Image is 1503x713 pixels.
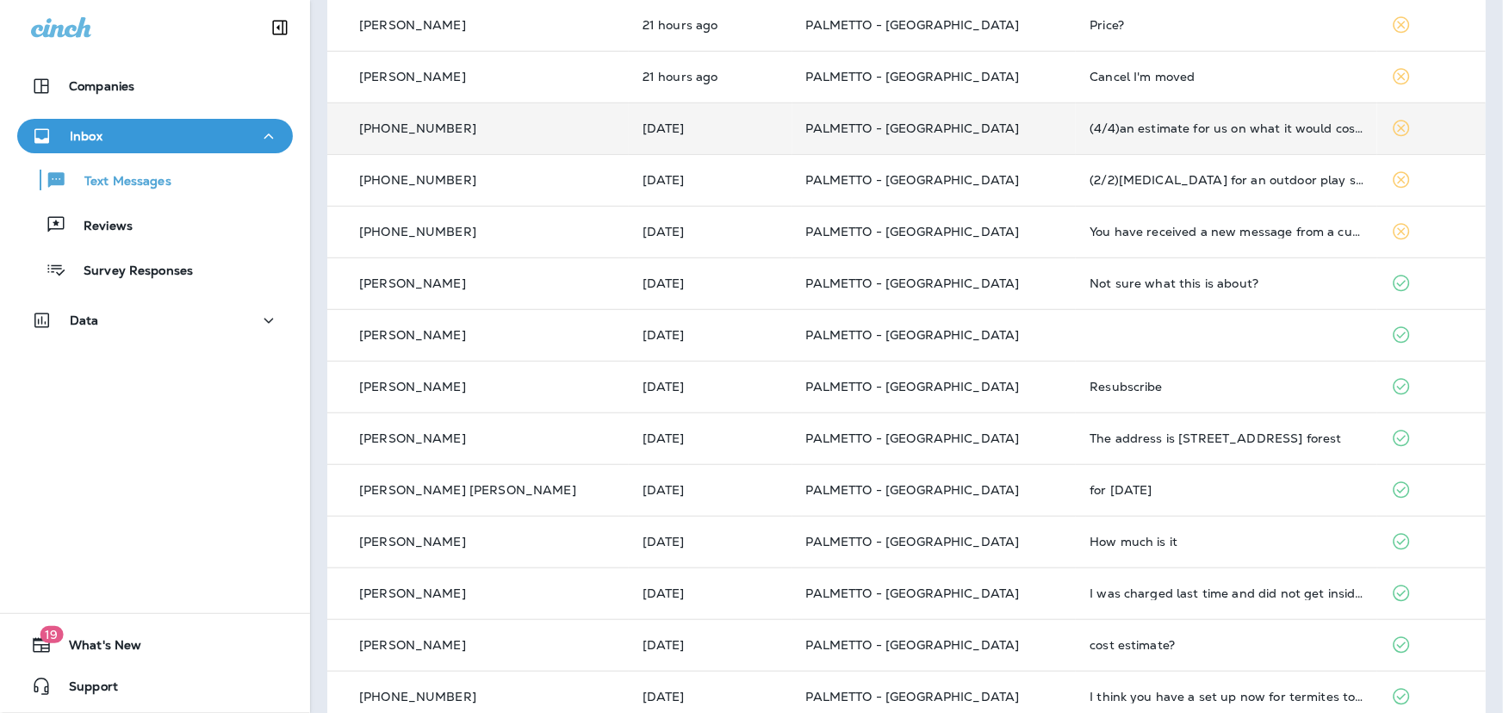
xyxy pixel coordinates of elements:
[359,121,476,135] p: [PHONE_NUMBER]
[806,379,1020,394] span: PALMETTO - [GEOGRAPHIC_DATA]
[1090,276,1363,290] div: Not sure what this is about?
[359,535,466,549] p: [PERSON_NAME]
[643,173,779,187] p: Sep 17, 2025 11:19 AM
[70,129,102,143] p: Inbox
[806,534,1020,549] span: PALMETTO - [GEOGRAPHIC_DATA]
[17,669,293,704] button: Support
[359,690,476,704] p: [PHONE_NUMBER]
[806,431,1020,446] span: PALMETTO - [GEOGRAPHIC_DATA]
[359,483,576,497] p: [PERSON_NAME] [PERSON_NAME]
[643,380,779,394] p: Sep 10, 2025 09:49 AM
[1090,18,1363,32] div: Price?
[359,173,476,187] p: [PHONE_NUMBER]
[806,276,1020,291] span: PALMETTO - [GEOGRAPHIC_DATA]
[643,586,779,600] p: Sep 9, 2025 12:36 PM
[1090,380,1363,394] div: Resubscribe
[806,172,1020,188] span: PALMETTO - [GEOGRAPHIC_DATA]
[359,18,466,32] p: [PERSON_NAME]
[359,431,466,445] p: [PERSON_NAME]
[806,637,1020,653] span: PALMETTO - [GEOGRAPHIC_DATA]
[66,219,133,235] p: Reviews
[806,17,1020,33] span: PALMETTO - [GEOGRAPHIC_DATA]
[643,18,779,32] p: Sep 18, 2025 10:25 AM
[643,431,779,445] p: Sep 9, 2025 02:47 PM
[1090,690,1363,704] div: I think you have a set up now for termites too over on 203 Deer Run right?
[17,251,293,288] button: Survey Responses
[17,207,293,243] button: Reviews
[643,638,779,652] p: Sep 9, 2025 11:57 AM
[359,70,466,84] p: [PERSON_NAME]
[806,327,1020,343] span: PALMETTO - [GEOGRAPHIC_DATA]
[643,121,779,135] p: Sep 17, 2025 04:19 PM
[643,70,779,84] p: Sep 18, 2025 10:18 AM
[806,482,1020,498] span: PALMETTO - [GEOGRAPHIC_DATA]
[359,586,466,600] p: [PERSON_NAME]
[17,119,293,153] button: Inbox
[359,276,466,290] p: [PERSON_NAME]
[66,263,193,280] p: Survey Responses
[643,328,779,342] p: Sep 15, 2025 08:24 AM
[1090,225,1363,239] div: You have received a new message from a customer via Google Local Services Ads. Customer Name: , S...
[806,689,1020,704] span: PALMETTO - [GEOGRAPHIC_DATA]
[17,69,293,103] button: Companies
[806,224,1020,239] span: PALMETTO - [GEOGRAPHIC_DATA]
[359,638,466,652] p: [PERSON_NAME]
[643,483,779,497] p: Sep 9, 2025 02:27 PM
[806,69,1020,84] span: PALMETTO - [GEOGRAPHIC_DATA]
[17,628,293,662] button: 19What's New
[359,328,466,342] p: [PERSON_NAME]
[1090,586,1363,600] div: I was charged last time and did not get inside service. We are still having issues
[69,79,134,93] p: Companies
[359,380,466,394] p: [PERSON_NAME]
[806,586,1020,601] span: PALMETTO - [GEOGRAPHIC_DATA]
[359,225,476,239] p: [PHONE_NUMBER]
[52,679,118,700] span: Support
[643,535,779,549] p: Sep 9, 2025 01:22 PM
[17,303,293,338] button: Data
[643,276,779,290] p: Sep 16, 2025 09:13 PM
[1090,431,1363,445] div: The address is 206 GlenEagles drive in pine forest
[1090,535,1363,549] div: How much is it
[52,638,141,659] span: What's New
[806,121,1020,136] span: PALMETTO - [GEOGRAPHIC_DATA]
[40,626,63,643] span: 19
[1090,121,1363,135] div: (4/4)an estimate for us on what it would cost to have that done? Thanks so much! Tina Byers Tina....
[1090,70,1363,84] div: Cancel I'm moved
[643,225,779,239] p: Sep 17, 2025 10:28 AM
[1090,638,1363,652] div: cost estimate?
[643,690,779,704] p: Sep 9, 2025 11:48 AM
[70,313,99,327] p: Data
[256,10,304,45] button: Collapse Sidebar
[17,162,293,198] button: Text Messages
[67,174,171,190] p: Text Messages
[1090,483,1363,497] div: for Thursday
[1090,173,1363,187] div: (2/2)mosquito control for an outdoor play space for kids. Contact Julie at 8437616420. Located in...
